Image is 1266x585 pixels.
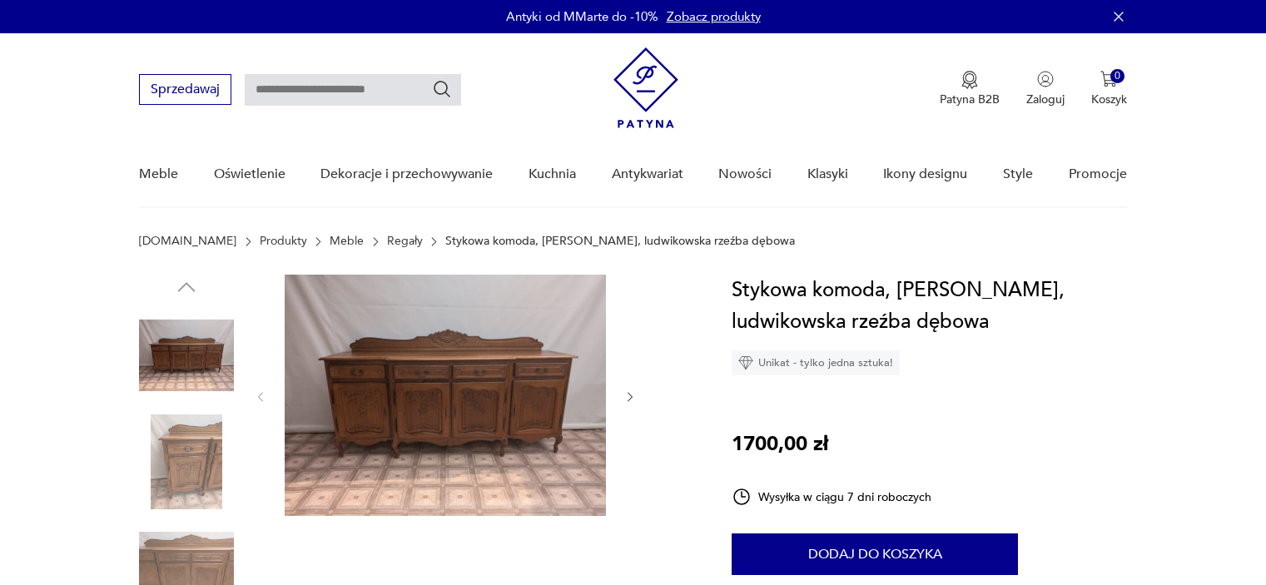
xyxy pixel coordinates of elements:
a: Oświetlenie [214,142,285,206]
button: Zaloguj [1026,71,1065,107]
a: Antykwariat [612,142,683,206]
img: Zdjęcie produktu Stykowa komoda, bufet, ludwikowska rzeźba dębowa [139,308,234,403]
a: Promocje [1069,142,1127,206]
img: Patyna - sklep z meblami i dekoracjami vintage [613,47,678,128]
img: Ikona koszyka [1100,71,1117,87]
a: Style [1003,142,1033,206]
a: [DOMAIN_NAME] [139,235,236,248]
a: Sprzedawaj [139,85,231,97]
a: Ikona medaluPatyna B2B [940,71,1000,107]
img: Zdjęcie produktu Stykowa komoda, bufet, ludwikowska rzeźba dębowa [139,414,234,509]
p: 1700,00 zł [732,429,828,460]
a: Dekoracje i przechowywanie [320,142,493,206]
a: Meble [330,235,364,248]
a: Meble [139,142,178,206]
a: Produkty [260,235,307,248]
div: 0 [1110,69,1125,83]
button: Patyna B2B [940,71,1000,107]
p: Antyki od MMarte do -10% [506,8,658,25]
button: 0Koszyk [1091,71,1127,107]
p: Patyna B2B [940,92,1000,107]
a: Kuchnia [529,142,576,206]
img: Ikona diamentu [738,355,753,370]
button: Sprzedawaj [139,74,231,105]
p: Stykowa komoda, [PERSON_NAME], ludwikowska rzeźba dębowa [445,235,795,248]
button: Szukaj [432,79,452,99]
div: Unikat - tylko jedna sztuka! [732,350,900,375]
h1: Stykowa komoda, [PERSON_NAME], ludwikowska rzeźba dębowa [732,275,1127,338]
p: Zaloguj [1026,92,1065,107]
img: Ikonka użytkownika [1037,71,1054,87]
a: Zobacz produkty [667,8,761,25]
a: Ikony designu [883,142,967,206]
img: Zdjęcie produktu Stykowa komoda, bufet, ludwikowska rzeźba dębowa [285,275,606,516]
img: Ikona medalu [961,71,978,89]
a: Klasyki [807,142,848,206]
p: Koszyk [1091,92,1127,107]
a: Nowości [718,142,772,206]
a: Regały [387,235,423,248]
div: Wysyłka w ciągu 7 dni roboczych [732,487,931,507]
button: Dodaj do koszyka [732,533,1018,575]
